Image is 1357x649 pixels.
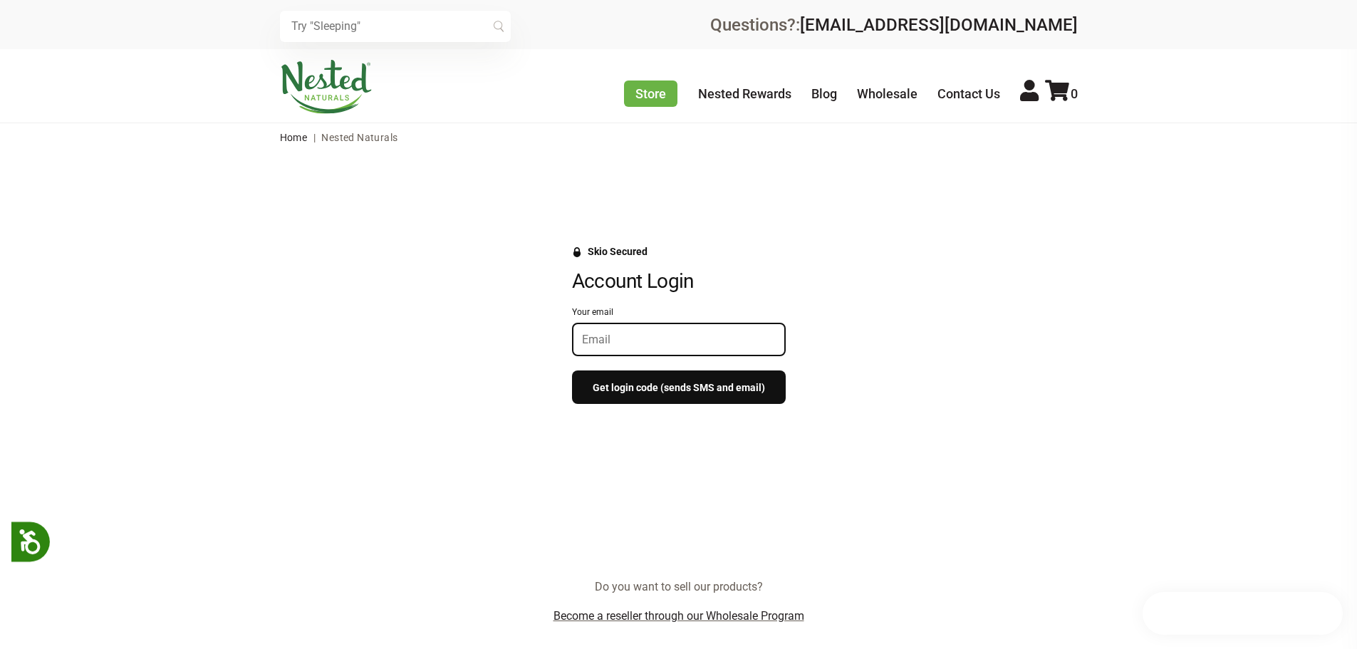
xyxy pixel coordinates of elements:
a: Store [624,81,677,107]
a: Blog [811,86,837,101]
a: Contact Us [937,86,1000,101]
button: Get login code (sends SMS and email) [572,370,786,404]
a: Become a reseller through our Wholesale Program [553,609,804,623]
img: Nested Naturals [280,60,373,114]
a: [EMAIL_ADDRESS][DOMAIN_NAME] [800,15,1078,35]
a: Skio Secured [572,246,648,269]
a: 0 [1045,86,1078,101]
input: Try "Sleeping" [280,11,511,42]
a: Wholesale [857,86,917,101]
iframe: Button to open loyalty program pop-up [1143,592,1343,635]
span: | [310,132,319,143]
span: 0 [1071,86,1078,101]
a: Home [280,132,308,143]
input: Your email input field [582,333,776,346]
div: Your email [572,308,786,318]
div: Skio Secured [588,246,648,257]
nav: breadcrumbs [280,123,1078,152]
div: Questions?: [710,16,1078,33]
span: Nested Naturals [321,132,397,143]
a: Nested Rewards [698,86,791,101]
svg: Security [572,247,582,257]
h2: Account Login [572,269,786,294]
